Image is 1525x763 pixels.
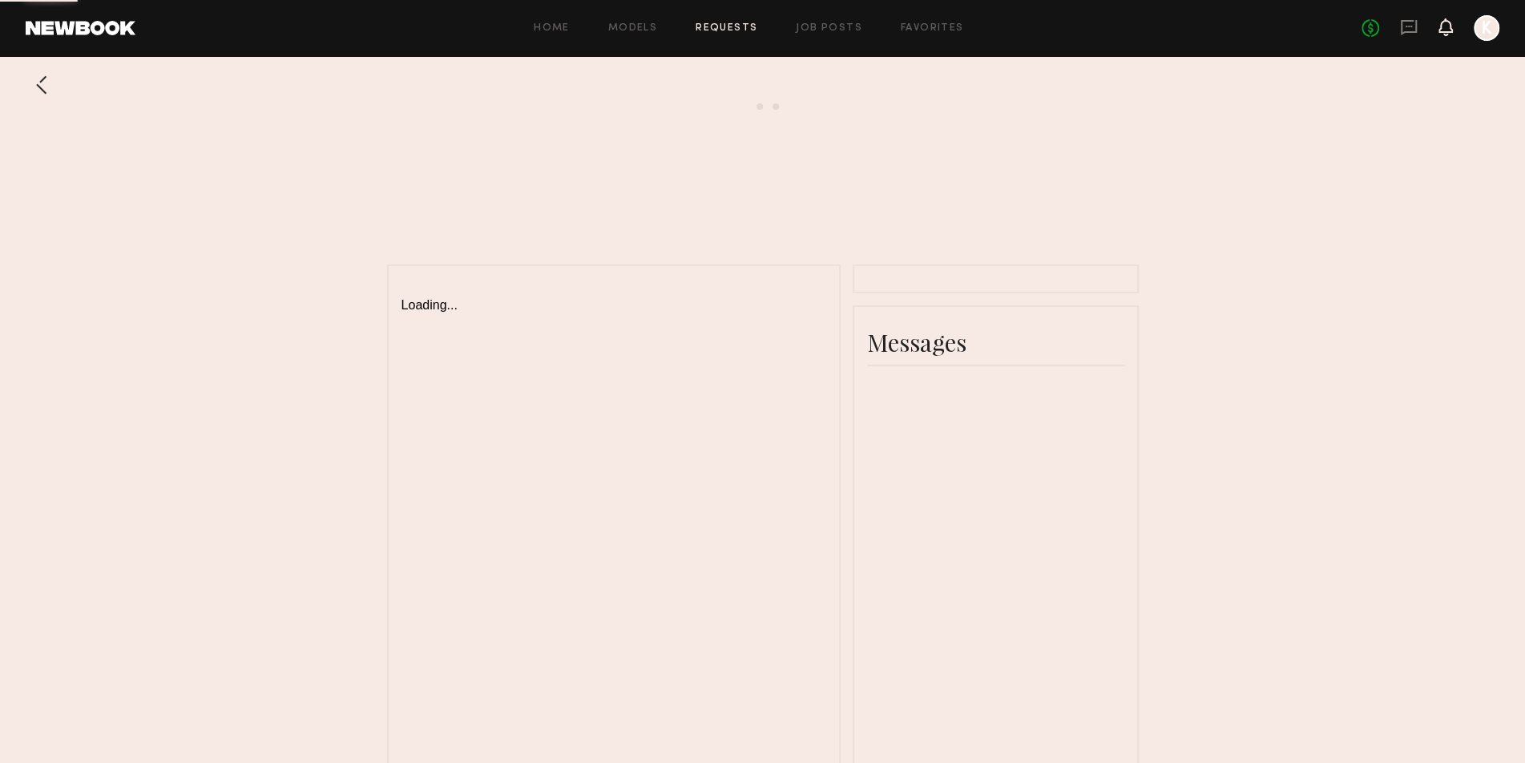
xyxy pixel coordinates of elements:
a: Requests [696,23,757,34]
div: Messages [867,326,1124,358]
div: Loading... [401,279,826,313]
a: Home [534,23,570,34]
a: Job Posts [796,23,862,34]
a: Favorites [901,23,964,34]
a: Models [608,23,657,34]
a: K [1474,15,1499,41]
